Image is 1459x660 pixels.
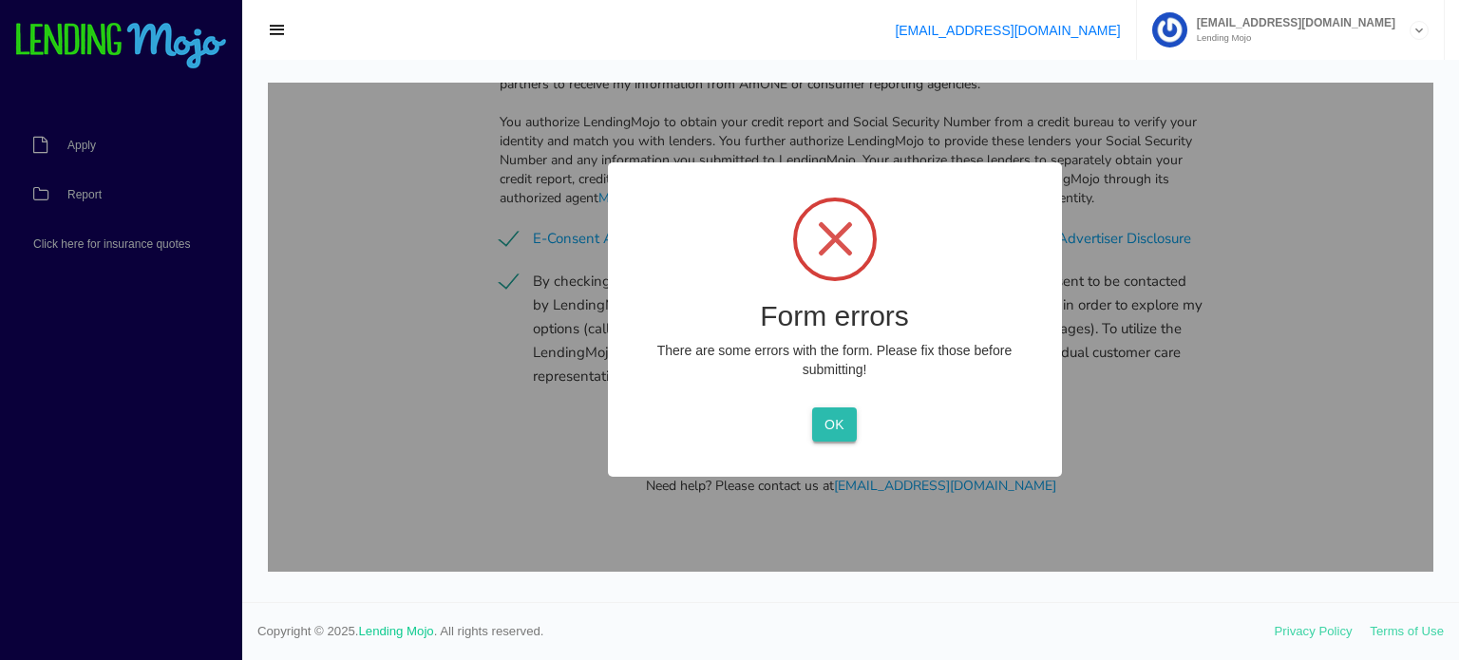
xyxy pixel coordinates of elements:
button: OK [544,325,589,359]
a: Privacy Policy [1275,624,1353,638]
a: Terms of Use [1370,624,1444,638]
p: There are some errors with the form. Please fix those before submitting! [356,258,778,296]
h2: Form errors [356,217,778,249]
img: Profile image [1152,12,1187,47]
span: Report [67,189,102,200]
a: Lending Mojo [359,624,434,638]
img: logo-small.png [14,23,228,70]
span: Click here for insurance quotes [33,238,190,250]
span: Copyright © 2025. . All rights reserved. [257,622,1275,641]
small: Lending Mojo [1187,33,1395,43]
a: [EMAIL_ADDRESS][DOMAIN_NAME] [895,23,1120,38]
span: Apply [67,140,96,151]
span: [EMAIL_ADDRESS][DOMAIN_NAME] [1187,17,1395,28]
